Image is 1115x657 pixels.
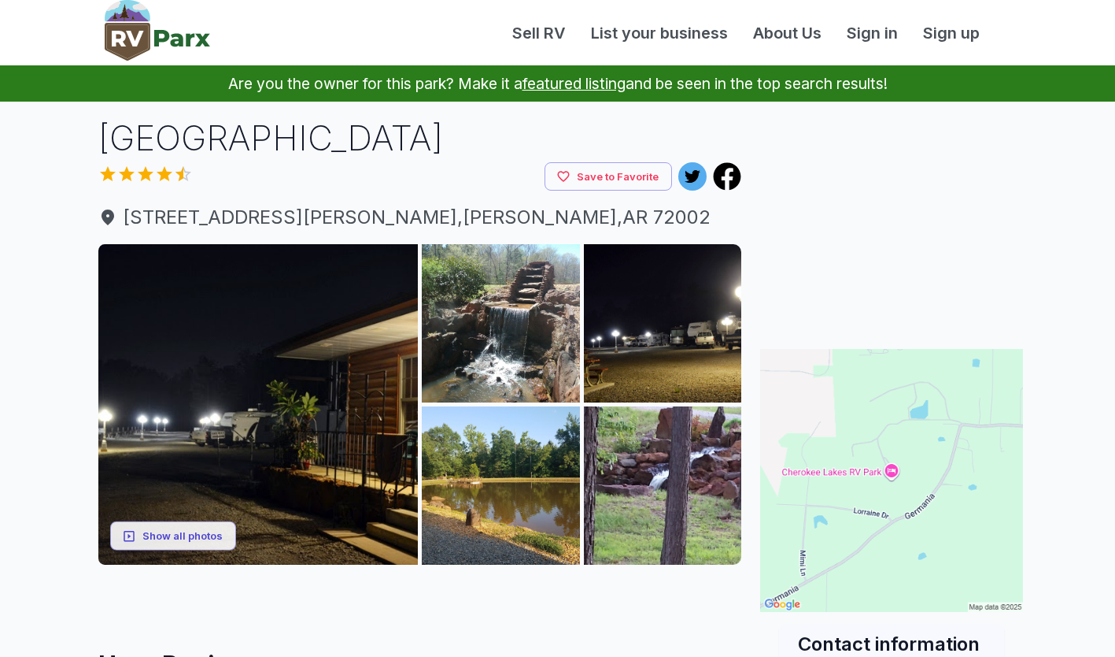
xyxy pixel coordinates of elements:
img: Map for Cherokee Lakes RV Park [760,349,1023,612]
a: Sign in [834,21,910,45]
h1: [GEOGRAPHIC_DATA] [98,114,742,162]
span: [STREET_ADDRESS][PERSON_NAME] , [PERSON_NAME] , AR 72002 [98,203,742,232]
a: [STREET_ADDRESS][PERSON_NAME],[PERSON_NAME],AR 72002 [98,203,742,232]
img: AAcXr8pldiPAUQcT9njbHVdUw5_dC1nKfb2_egGa2WKAwlZT-zEm5zdv-AHN_Mj123OF-VS_OwcuAonyFB3nnPjbJh6OEZZmt... [98,244,419,565]
a: Sell RV [500,21,578,45]
p: Are you the owner for this park? Make it a and be seen in the top search results! [19,65,1096,102]
a: About Us [740,21,834,45]
iframe: Advertisement [98,565,742,636]
iframe: Advertisement [760,114,1023,311]
h2: Contact information [798,631,985,657]
button: Save to Favorite [545,162,672,191]
img: AAcXr8qMKPsAh-IIjW8Mt6tPPBsv31XFt-hnBGX5hBz9hbmun0XyYuXRY7ikH7CLC7wUPuGJKwM3hv-PBVny1fJDCCGijRSB3... [422,244,580,403]
img: AAcXr8r7jC6BWFOLtHqZujnD-ch51I3YDTs7te8kseX_qh_AiA4Ro5vMFWwEB6o2S0stRY_BTaZcjxh4oaD2BFrHzBr_Fn6XQ... [422,406,580,565]
img: AAcXr8oKoEac74hjoYYO2bKqF5jYy0Y41IroZkmZGJZdh0lQVh9va5c2TZuDxfJ-r6Ire5Yqc9mpJi6_aTC__qs8WK38x-NDL... [584,244,742,403]
img: AAcXr8rCPDfefjQXNTBCANFoIlbn3-tTX5_MQtelBye_34WGKVWFwHk_HPf75SvgUOuT1E8cufasED3fqoq8Hj6UWMbH1NGz1... [584,406,742,565]
a: featured listing [522,74,626,93]
a: List your business [578,21,740,45]
a: Sign up [910,21,992,45]
button: Show all photos [110,522,236,551]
